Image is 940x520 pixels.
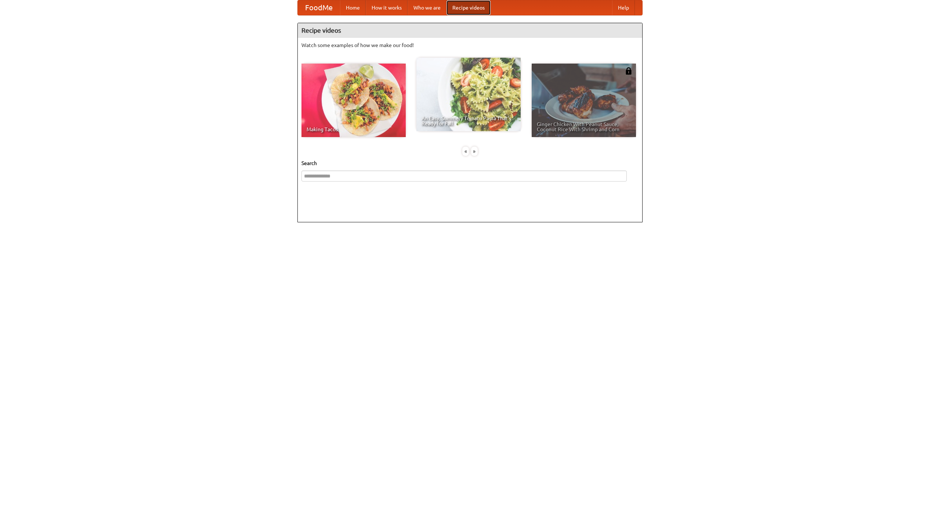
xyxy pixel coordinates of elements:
p: Watch some examples of how we make our food! [301,42,639,49]
div: » [471,147,478,156]
a: Home [340,0,366,15]
a: Help [612,0,635,15]
span: An Easy, Summery Tomato Pasta That's Ready for Fall [422,116,516,126]
h4: Recipe videos [298,23,642,38]
a: Who we are [408,0,446,15]
a: An Easy, Summery Tomato Pasta That's Ready for Fall [416,58,521,131]
h5: Search [301,159,639,167]
a: FoodMe [298,0,340,15]
a: Making Tacos [301,64,406,137]
span: Making Tacos [307,127,401,132]
img: 483408.png [625,67,632,75]
a: Recipe videos [446,0,491,15]
a: How it works [366,0,408,15]
div: « [462,147,469,156]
